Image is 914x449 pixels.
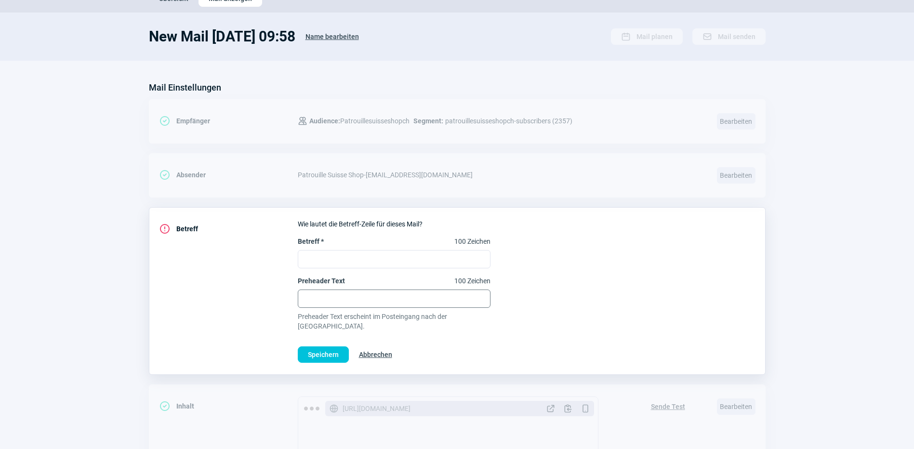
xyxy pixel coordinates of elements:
input: Preheader Text100 Zeichen [298,290,490,308]
span: [URL][DOMAIN_NAME] [343,404,411,413]
span: Speichern [308,347,339,362]
button: Speichern [298,346,349,363]
span: Betreff * [298,237,324,246]
span: Bearbeiten [717,398,755,415]
span: Preheader Text [298,276,345,286]
button: Mail planen [611,28,683,45]
div: patrouillesuisseshopch-subscribers (2357) [298,111,572,131]
span: Preheader Text erscheint im Posteingang nach der [GEOGRAPHIC_DATA]. [298,312,490,331]
input: Betreff *100 Zeichen [298,250,490,268]
span: 100 Zeichen [454,276,490,286]
span: Mail senden [718,29,755,44]
div: Wie lautet die Betreff-Zeile für dieses Mail? [298,219,755,229]
span: Segment: [413,115,443,127]
h1: New Mail [DATE] 09:58 [149,28,295,45]
span: Abbrechen [359,347,392,362]
div: Patrouille Suisse Shop - [EMAIL_ADDRESS][DOMAIN_NAME] [298,165,705,185]
h3: Mail Einstellungen [149,80,221,95]
div: Inhalt [159,396,298,416]
span: Sende Test [651,399,685,414]
span: Audience: [309,117,340,125]
button: Sende Test [641,396,695,415]
span: Name bearbeiten [305,29,359,44]
div: Betreff [159,219,298,238]
button: Abbrechen [349,346,402,363]
div: Absender [159,165,298,185]
span: Bearbeiten [717,113,755,130]
span: 100 Zeichen [454,237,490,246]
span: Patrouillesuisseshopch [309,115,410,127]
span: Bearbeiten [717,167,755,184]
span: Mail planen [636,29,673,44]
button: Name bearbeiten [295,28,369,45]
div: Empfänger [159,111,298,131]
button: Mail senden [692,28,766,45]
